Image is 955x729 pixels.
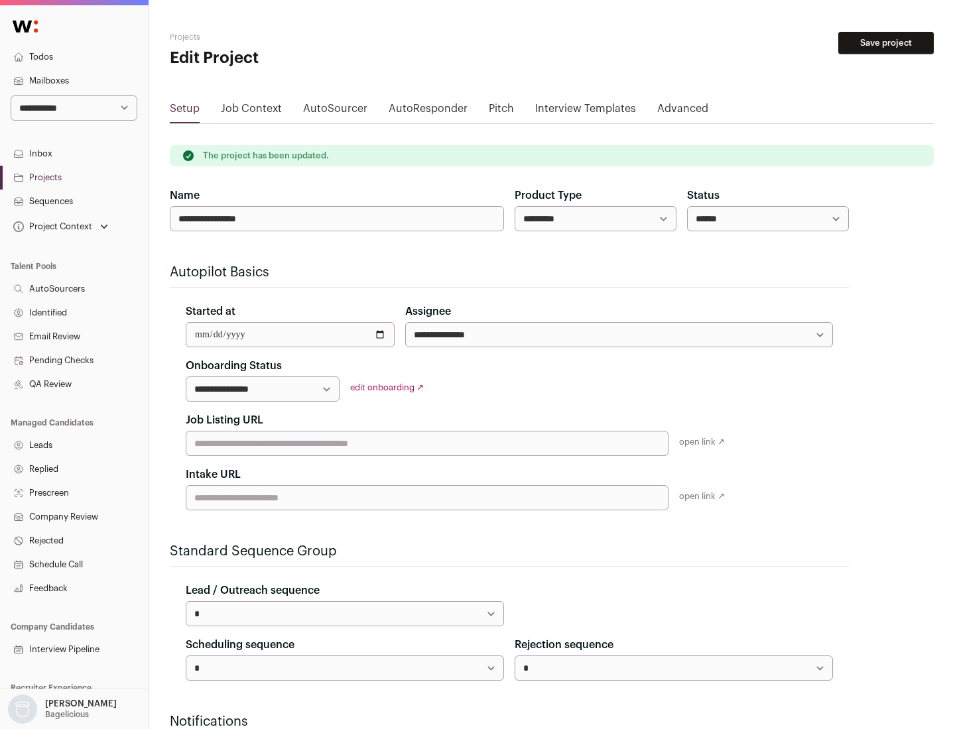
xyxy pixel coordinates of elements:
p: [PERSON_NAME] [45,699,117,709]
label: Rejection sequence [515,637,613,653]
label: Scheduling sequence [186,637,294,653]
h2: Standard Sequence Group [170,542,849,561]
h1: Edit Project [170,48,424,69]
button: Open dropdown [11,217,111,236]
a: Interview Templates [535,101,636,122]
label: Status [687,188,720,203]
label: Lead / Outreach sequence [186,583,320,598]
label: Onboarding Status [186,358,282,374]
label: Name [170,188,200,203]
img: nopic.png [8,695,37,724]
a: AutoResponder [389,101,468,122]
a: Advanced [657,101,708,122]
p: The project has been updated. [203,150,329,161]
button: Open dropdown [5,695,119,724]
p: Bagelicious [45,709,89,720]
label: Started at [186,304,235,319]
a: Setup [170,101,200,122]
label: Intake URL [186,467,241,482]
label: Job Listing URL [186,412,263,428]
label: Assignee [405,304,451,319]
button: Save project [838,32,934,54]
div: Project Context [11,221,92,232]
a: edit onboarding ↗ [350,383,424,392]
a: AutoSourcer [303,101,367,122]
a: Pitch [489,101,514,122]
a: Job Context [221,101,282,122]
h2: Autopilot Basics [170,263,849,282]
h2: Projects [170,32,424,42]
label: Product Type [515,188,582,203]
img: Wellfound [5,13,45,40]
